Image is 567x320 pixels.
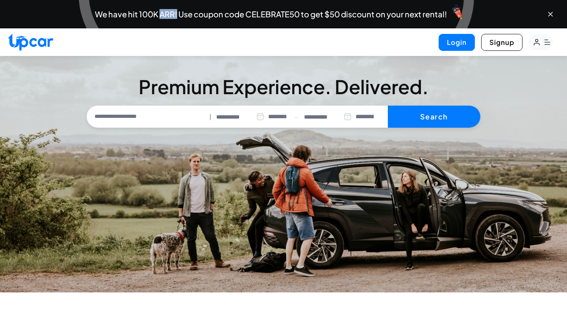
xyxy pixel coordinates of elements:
[8,33,53,50] img: Upcar Logo
[388,106,480,128] button: Search
[481,34,523,51] button: Signup
[87,77,480,96] h3: Premium Experience. Delivered.
[95,10,447,18] span: We have hit 100K ARR! Use coupon code CELEBRATE50 to get $50 discount on your next rental!
[439,34,475,51] button: Login
[294,112,299,121] span: —
[209,112,211,121] span: |
[547,10,554,18] button: Close banner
